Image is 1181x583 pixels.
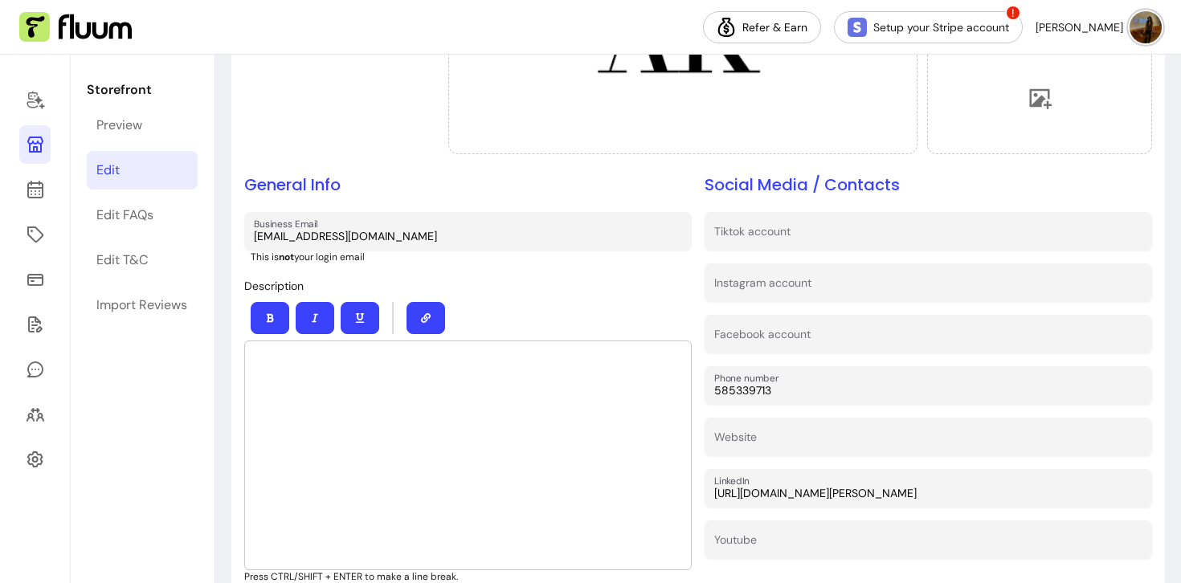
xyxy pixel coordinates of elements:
a: Storefront [19,125,51,164]
a: Home [19,80,51,119]
span: ! [1005,5,1021,21]
img: avatar [1130,11,1162,43]
label: Phone number [714,371,784,385]
a: Refer & Earn [703,11,821,43]
input: Business Email [254,228,682,244]
a: Sales [19,260,51,299]
button: avatar[PERSON_NAME] [1036,11,1162,43]
p: Press CTRL/SHIFT + ENTER to make a line break. [244,570,692,583]
a: Forms [19,305,51,344]
a: Import Reviews [87,286,198,324]
a: Preview [87,106,198,145]
label: Business Email [254,217,324,230]
input: Facebook account [714,331,1142,347]
div: Edit [96,161,120,180]
h2: Social Media / Contacts [705,173,1152,196]
a: Edit FAQs [87,196,198,234]
p: Storefront [87,80,198,100]
input: Youtube [714,536,1142,552]
label: LinkedIn [714,474,755,487]
span: Description [244,279,304,293]
p: This is your login email [251,251,692,263]
input: Website [714,434,1142,450]
input: LinkedIn [714,485,1142,501]
div: Import Reviews [96,296,187,315]
input: Phone number [714,382,1142,398]
div: Preview [96,116,142,135]
img: Fluum Logo [19,12,132,43]
div: Edit FAQs [96,206,153,225]
input: Instagram account [714,279,1142,296]
input: Tiktok account [714,228,1142,244]
a: Settings [19,440,51,479]
a: Clients [19,395,51,434]
a: Edit T&C [87,241,198,279]
h2: General Info [244,173,692,196]
a: Calendar [19,170,51,209]
span: [PERSON_NAME] [1036,19,1123,35]
a: Edit [87,151,198,190]
a: Setup your Stripe account [834,11,1023,43]
a: Offerings [19,215,51,254]
img: Stripe Icon [848,18,867,37]
a: My Messages [19,350,51,389]
b: not [279,251,294,263]
div: Edit T&C [96,251,148,270]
